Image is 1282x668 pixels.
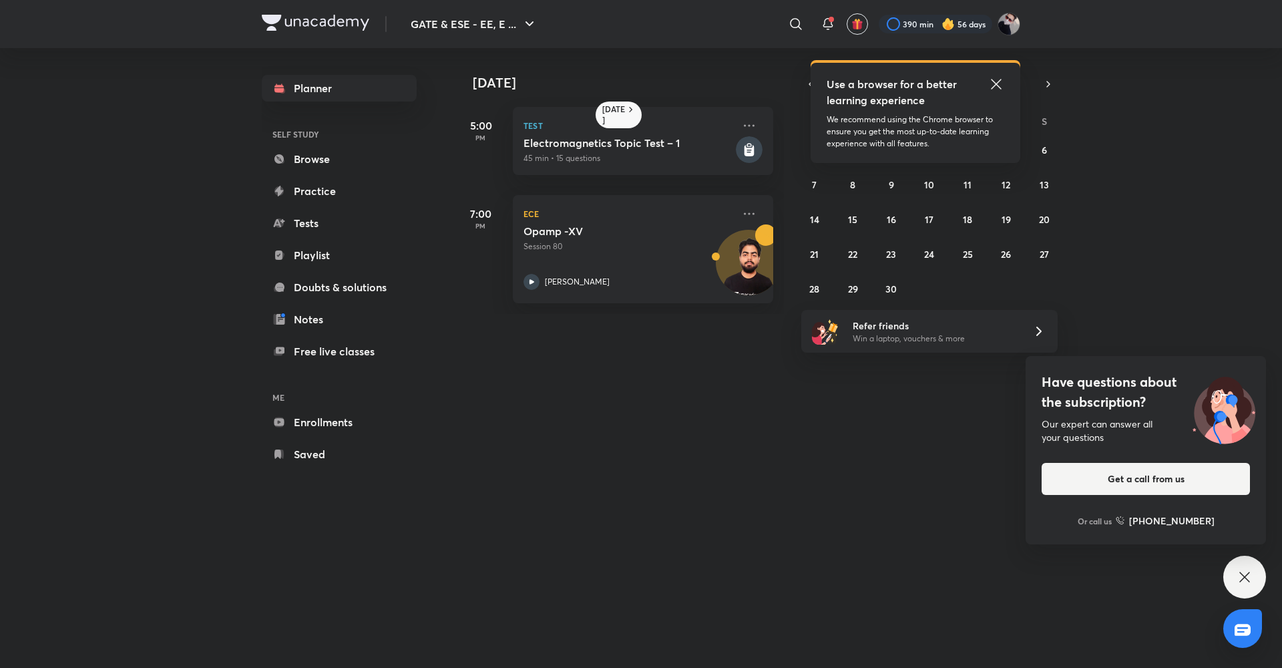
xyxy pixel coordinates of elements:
[1042,144,1047,156] abbr: September 6, 2025
[889,178,894,191] abbr: September 9, 2025
[262,178,417,204] a: Practice
[881,174,902,195] button: September 9, 2025
[1040,248,1049,261] abbr: September 27, 2025
[919,174,940,195] button: September 10, 2025
[924,248,934,261] abbr: September 24, 2025
[1116,514,1215,528] a: [PHONE_NUMBER]
[964,178,972,191] abbr: September 11, 2025
[523,118,733,134] p: Test
[804,243,825,265] button: September 21, 2025
[262,409,417,436] a: Enrollments
[262,123,417,146] h6: SELF STUDY
[454,222,507,230] p: PM
[523,224,690,238] h5: Opamp -XV
[1001,248,1011,261] abbr: September 26, 2025
[887,213,896,226] abbr: September 16, 2025
[1034,174,1055,195] button: September 13, 2025
[996,208,1017,230] button: September 19, 2025
[262,386,417,409] h6: ME
[848,248,857,261] abbr: September 22, 2025
[853,333,1017,345] p: Win a laptop, vouchers & more
[545,276,610,288] p: [PERSON_NAME]
[262,338,417,365] a: Free live classes
[1182,372,1266,444] img: ttu_illustration_new.svg
[957,174,978,195] button: September 11, 2025
[1002,178,1010,191] abbr: September 12, 2025
[842,243,863,265] button: September 22, 2025
[827,114,1004,150] p: We recommend using the Chrome browser to ensure you get the most up-to-date learning experience w...
[1042,463,1250,495] button: Get a call from us
[1042,372,1250,412] h4: Have questions about the subscription?
[473,75,787,91] h4: [DATE]
[403,11,546,37] button: GATE & ESE - EE, E ...
[454,118,507,134] h5: 5:00
[716,237,781,301] img: Avatar
[1039,213,1050,226] abbr: September 20, 2025
[886,248,896,261] abbr: September 23, 2025
[1034,208,1055,230] button: September 20, 2025
[1129,514,1215,528] h6: [PHONE_NUMBER]
[957,243,978,265] button: September 25, 2025
[919,208,940,230] button: September 17, 2025
[262,146,417,172] a: Browse
[804,278,825,299] button: September 28, 2025
[963,213,972,226] abbr: September 18, 2025
[454,134,507,142] p: PM
[810,248,819,261] abbr: September 21, 2025
[262,15,369,31] img: Company Logo
[523,206,733,222] p: ECE
[842,208,863,230] button: September 15, 2025
[1078,515,1112,527] p: Or call us
[850,178,855,191] abbr: September 8, 2025
[1042,417,1250,444] div: Our expert can answer all your questions
[523,240,733,253] p: Session 80
[881,208,902,230] button: September 16, 2025
[853,319,1017,333] h6: Refer friends
[1042,115,1047,128] abbr: Saturday
[957,208,978,230] button: September 18, 2025
[881,243,902,265] button: September 23, 2025
[262,306,417,333] a: Notes
[809,283,819,295] abbr: September 28, 2025
[262,15,369,34] a: Company Logo
[804,174,825,195] button: September 7, 2025
[810,213,819,226] abbr: September 14, 2025
[996,174,1017,195] button: September 12, 2025
[1002,213,1011,226] abbr: September 19, 2025
[804,208,825,230] button: September 14, 2025
[454,206,507,222] h5: 7:00
[919,243,940,265] button: September 24, 2025
[996,243,1017,265] button: September 26, 2025
[842,174,863,195] button: September 8, 2025
[1040,178,1049,191] abbr: September 13, 2025
[262,441,417,468] a: Saved
[523,152,733,164] p: 45 min • 15 questions
[523,136,733,150] h5: Electromagnetics Topic Test – 1
[848,283,858,295] abbr: September 29, 2025
[602,104,626,126] h6: [DATE]
[881,278,902,299] button: September 30, 2025
[963,248,973,261] abbr: September 25, 2025
[262,75,417,102] a: Planner
[924,178,934,191] abbr: September 10, 2025
[848,213,857,226] abbr: September 15, 2025
[812,178,817,191] abbr: September 7, 2025
[925,213,933,226] abbr: September 17, 2025
[847,13,868,35] button: avatar
[262,210,417,236] a: Tests
[998,13,1020,35] img: Ashutosh Tripathi
[842,278,863,299] button: September 29, 2025
[827,76,959,108] h5: Use a browser for a better learning experience
[812,318,839,345] img: referral
[1034,243,1055,265] button: September 27, 2025
[941,17,955,31] img: streak
[885,283,897,295] abbr: September 30, 2025
[262,274,417,301] a: Doubts & solutions
[851,18,863,30] img: avatar
[1034,139,1055,160] button: September 6, 2025
[262,242,417,269] a: Playlist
